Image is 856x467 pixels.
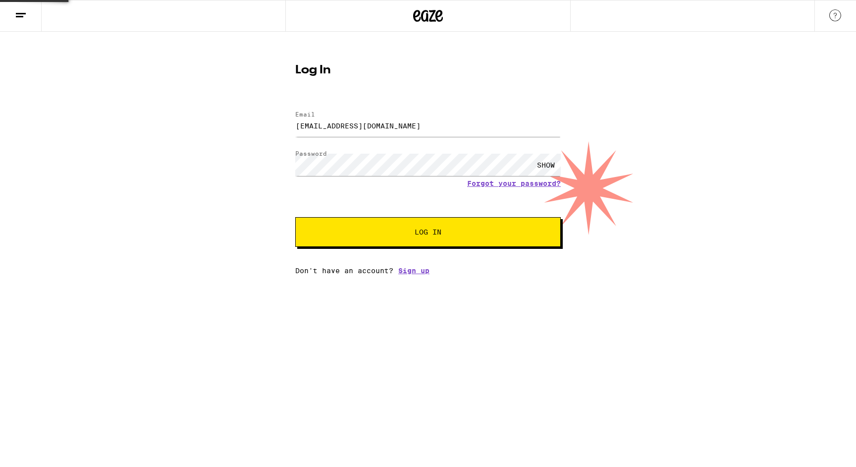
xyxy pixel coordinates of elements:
[415,229,441,235] span: Log In
[6,7,71,15] span: Hi. Need any help?
[295,111,315,117] label: Email
[295,115,561,137] input: Email
[295,150,327,157] label: Password
[295,267,561,275] div: Don't have an account?
[295,217,561,247] button: Log In
[398,267,429,275] a: Sign up
[467,179,561,187] a: Forgot your password?
[295,64,561,76] h1: Log In
[531,154,561,176] div: SHOW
